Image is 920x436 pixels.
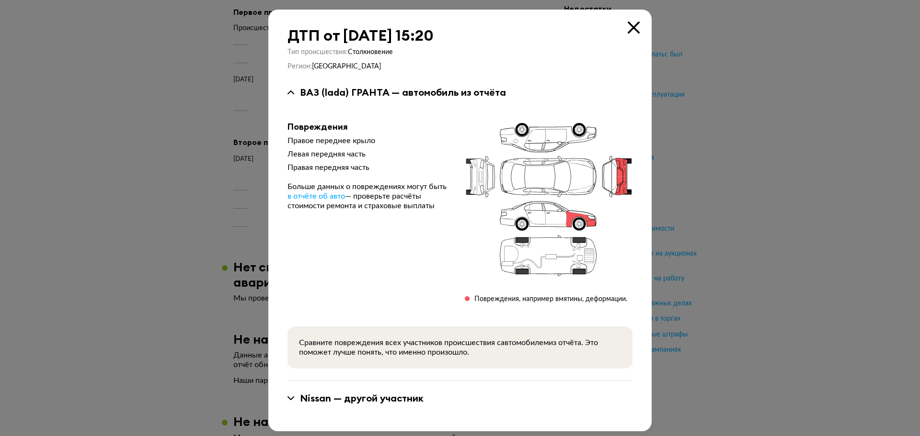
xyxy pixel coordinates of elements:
span: [GEOGRAPHIC_DATA] [312,63,381,70]
div: Больше данных о повреждениях могут быть — проверьте расчёты стоимости ремонта и страховые выплаты [287,182,449,211]
div: ВАЗ (lada) ГРАНТА — автомобиль из отчёта [300,86,506,99]
div: Регион : [287,62,632,71]
span: Столкновение [348,49,393,56]
div: Повреждения, например вмятины, деформации. [474,295,627,303]
div: ДТП от [DATE] 15:20 [287,27,632,44]
div: Правая передняя часть [287,163,449,172]
div: Правое переднее крыло [287,136,449,145]
div: Тип происшествия : [287,48,632,56]
div: Nissan — другой участник [300,392,424,404]
span: в отчёте об авто [287,192,345,200]
a: в отчёте об авто [287,191,345,201]
div: Сравните повреждения всех участников происшествия с автомобилем из отчёта. Это поможет лучше поня... [299,338,621,357]
div: Повреждения [287,122,449,132]
div: Левая передняя часть [287,149,449,159]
